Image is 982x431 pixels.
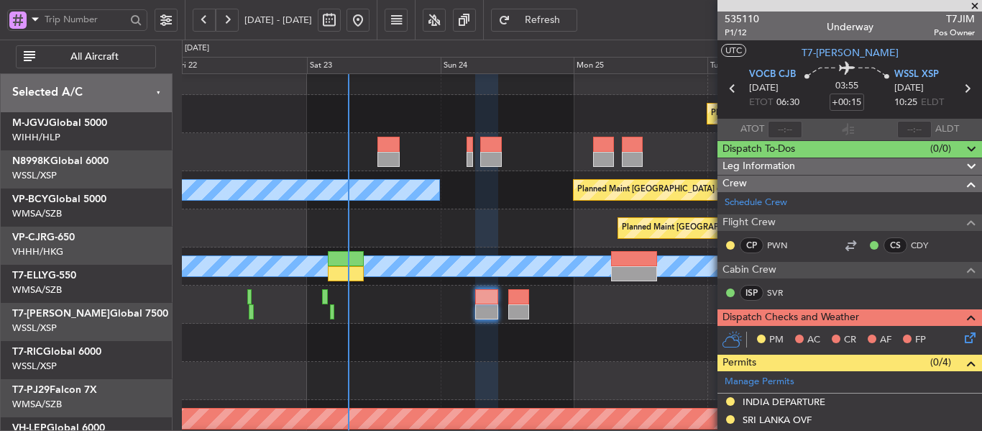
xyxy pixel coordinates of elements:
a: WMSA/SZB [12,398,62,411]
div: Fri 22 [174,57,307,74]
span: T7-ELLY [12,271,48,281]
a: WIHH/HLP [12,131,60,144]
button: All Aircraft [16,45,156,68]
div: Mon 25 [574,57,707,74]
div: Underway [827,19,873,35]
a: Manage Permits [725,375,794,389]
div: CS [884,237,907,253]
div: Sat 23 [307,57,440,74]
span: 03:55 [835,79,858,94]
span: All Aircraft [38,52,151,62]
button: Refresh [491,9,577,32]
input: --:-- [768,121,802,138]
span: CR [844,333,856,348]
a: WSSL/XSP [12,360,57,373]
button: UTC [721,44,746,57]
a: T7-RICGlobal 6000 [12,347,101,357]
span: [DATE] [749,81,779,96]
span: (0/4) [930,355,951,370]
span: Cabin Crew [722,262,776,278]
a: N8998KGlobal 6000 [12,156,109,166]
span: T7-[PERSON_NAME] [12,309,110,319]
a: WSSL/XSP [12,169,57,182]
span: FP [915,333,926,348]
span: 06:30 [776,96,799,110]
span: T7-RIC [12,347,43,357]
span: (0/0) [930,141,951,156]
span: Crew [722,176,747,192]
span: ETOT [749,96,773,110]
span: [DATE] [894,81,924,96]
span: AC [807,333,820,348]
div: Sun 24 [441,57,574,74]
a: CDY [911,239,943,252]
span: Permits [722,355,756,371]
a: VP-CJRG-650 [12,232,75,242]
a: SVR [767,286,799,299]
div: CP [740,237,763,253]
span: P1/12 [725,27,759,39]
a: PWN [767,239,799,252]
a: T7-ELLYG-550 [12,271,76,281]
a: Schedule Crew [725,196,787,210]
span: Pos Owner [934,27,975,39]
div: SRI LANKA OVF [743,414,812,426]
span: Dispatch Checks and Weather [722,309,859,326]
a: VP-BCYGlobal 5000 [12,194,106,204]
span: VP-BCY [12,194,48,204]
input: Trip Number [45,9,126,30]
div: INDIA DEPARTURE [743,396,825,408]
span: AF [880,333,891,348]
a: WMSA/SZB [12,207,62,220]
span: VOCB CJB [749,68,796,82]
span: T7-PJ29 [12,385,50,395]
div: Planned Maint [GEOGRAPHIC_DATA] (Halim Intl) [711,103,890,124]
div: Tue 26 [707,57,840,74]
a: WMSA/SZB [12,283,62,296]
span: ELDT [921,96,944,110]
span: Refresh [513,15,572,25]
span: PM [769,333,784,348]
span: WSSL XSP [894,68,939,82]
div: Planned Maint [GEOGRAPHIC_DATA] ([GEOGRAPHIC_DATA] Intl) [622,217,862,239]
span: [DATE] - [DATE] [244,14,312,27]
a: WSSL/XSP [12,322,57,335]
span: 535110 [725,12,759,27]
span: Dispatch To-Dos [722,141,795,158]
span: Flight Crew [722,214,776,231]
span: ALDT [935,122,959,137]
div: Planned Maint [GEOGRAPHIC_DATA] ([GEOGRAPHIC_DATA] Intl) [577,179,817,201]
a: VHHH/HKG [12,245,63,258]
span: 10:25 [894,96,917,110]
span: T7-[PERSON_NAME] [802,45,899,60]
span: VP-CJR [12,232,47,242]
div: ISP [740,285,763,301]
a: M-JGVJGlobal 5000 [12,118,107,128]
span: ATOT [740,122,764,137]
a: T7-PJ29Falcon 7X [12,385,97,395]
div: [DATE] [185,42,209,55]
span: T7JIM [934,12,975,27]
span: M-JGVJ [12,118,49,128]
a: T7-[PERSON_NAME]Global 7500 [12,309,168,319]
span: N8998K [12,156,50,166]
span: Leg Information [722,158,795,175]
